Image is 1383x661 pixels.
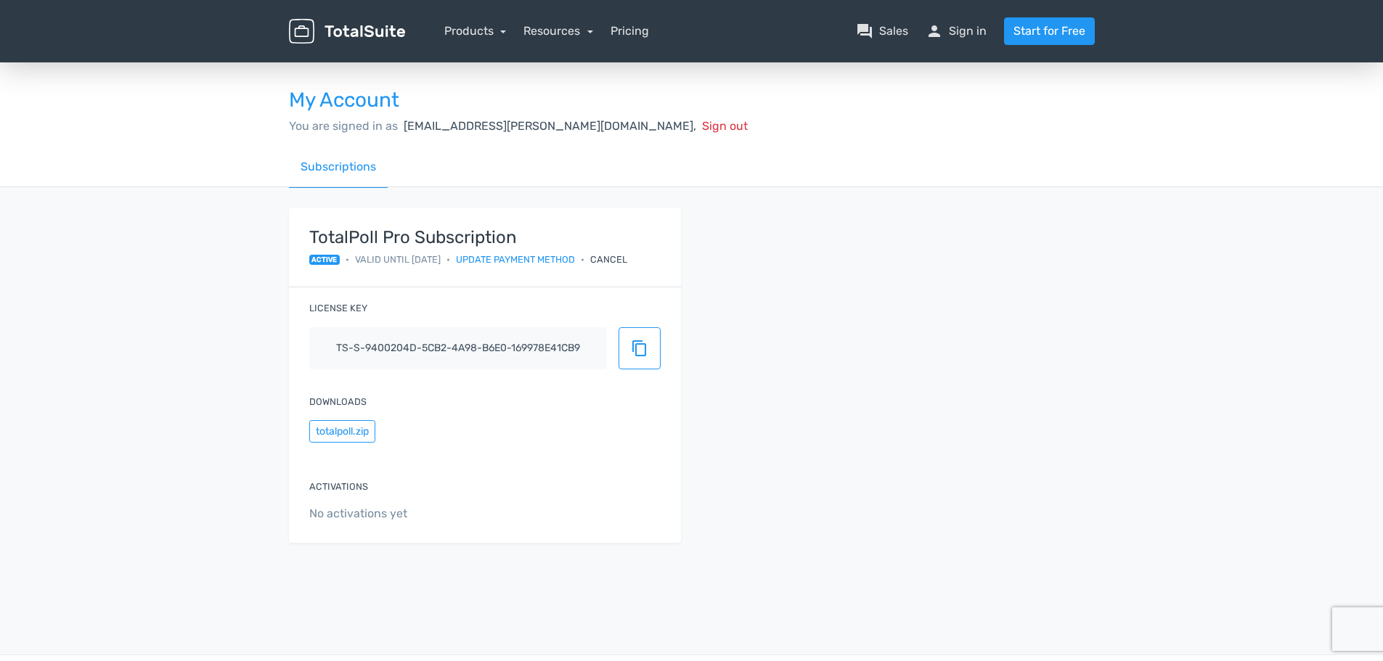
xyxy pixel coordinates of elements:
[309,480,368,493] label: Activations
[590,253,627,266] div: Cancel
[926,22,943,40] span: person
[444,24,507,38] a: Products
[619,327,661,369] button: content_copy
[631,340,648,357] span: content_copy
[309,301,367,315] label: License key
[309,255,340,265] span: active
[926,22,987,40] a: personSign in
[856,22,873,40] span: question_answer
[856,22,908,40] a: question_answerSales
[309,505,661,522] span: No activations yet
[1004,17,1095,45] a: Start for Free
[611,22,649,40] a: Pricing
[581,253,584,266] span: •
[289,89,1095,112] h3: My Account
[446,253,450,266] span: •
[355,253,441,266] span: Valid until [DATE]
[523,24,593,38] a: Resources
[309,228,628,247] strong: TotalPoll Pro Subscription
[309,395,367,408] label: Downloads
[289,119,398,133] span: You are signed in as
[289,19,405,44] img: TotalSuite for WordPress
[289,147,388,188] a: Subscriptions
[456,253,575,266] a: Update payment method
[346,253,349,266] span: •
[702,119,748,133] span: Sign out
[404,119,696,133] span: [EMAIL_ADDRESS][PERSON_NAME][DOMAIN_NAME],
[309,420,375,443] button: totalpoll.zip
